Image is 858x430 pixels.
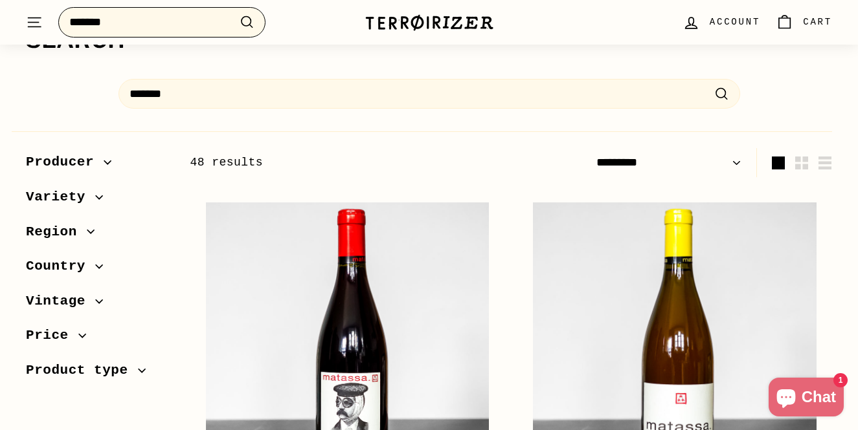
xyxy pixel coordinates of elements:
span: Price [26,325,78,347]
span: Variety [26,186,95,208]
button: Price [26,321,169,356]
span: Cart [803,15,832,29]
span: Product type [26,360,138,382]
h1: Search [26,27,832,53]
inbox-online-store-chat: Shopify online store chat [765,378,848,420]
span: Vintage [26,290,95,312]
button: Vintage [26,287,169,322]
span: Country [26,255,95,277]
span: Producer [26,151,104,173]
span: Region [26,221,87,243]
a: Cart [768,3,840,41]
button: Country [26,252,169,287]
button: Producer [26,148,169,183]
div: 48 results [190,153,511,172]
button: Variety [26,183,169,218]
a: Account [675,3,768,41]
button: Product type [26,356,169,391]
button: Region [26,218,169,253]
span: Account [710,15,760,29]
